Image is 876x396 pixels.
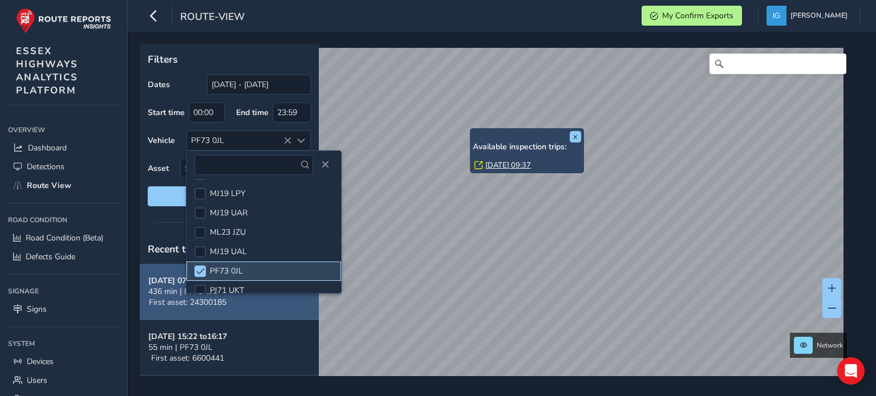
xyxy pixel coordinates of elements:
label: End time [236,107,269,118]
span: Devices [27,356,54,367]
img: rr logo [16,8,111,34]
button: [PERSON_NAME] [766,6,851,26]
span: ESSEX HIGHWAYS ANALYTICS PLATFORM [16,44,78,97]
input: Search [709,54,846,74]
a: Road Condition (Beta) [8,228,119,247]
span: 436 min | PF73 0JL [148,286,217,297]
span: MJ19 UAL [210,246,247,257]
label: Asset [148,163,169,174]
span: My Confirm Exports [662,10,733,21]
span: Users [27,375,47,386]
a: Signs [8,300,119,319]
img: diamond-layout [766,6,786,26]
a: Devices [8,352,119,371]
span: MJ19 LPY [210,188,245,199]
span: Select an asset code [181,159,291,178]
span: route-view [180,10,245,26]
h6: Available inspection trips: [473,142,581,152]
span: Defects Guide [26,251,75,262]
button: x [570,131,581,142]
div: Road Condition [8,211,119,228]
span: Detections [27,161,64,172]
button: [DATE] 07:19 to14:35436 min | PF73 0JLFirst asset: 24300185 [140,264,319,320]
span: Route View [27,180,71,191]
button: Reset filters [148,186,311,206]
span: PF73 0JL [210,266,243,276]
a: [DATE] 09:37 [485,160,531,170]
span: ML23 JZU [210,227,246,238]
button: [DATE] 15:22 to16:1755 min | PF73 0JLFirst asset: 6600441 [140,320,319,375]
span: First asset: 24300185 [149,297,226,308]
label: Vehicle [148,135,175,146]
span: Dashboard [28,142,67,153]
button: My Confirm Exports [642,6,742,26]
label: Dates [148,79,170,90]
strong: [DATE] 15:22 to 16:17 [148,331,227,342]
div: System [8,335,119,352]
a: Defects Guide [8,247,119,266]
span: First asset: 6600441 [151,353,224,364]
a: Users [8,371,119,390]
div: PF73 0JL [187,131,291,150]
span: Recent trips [148,242,204,256]
span: Reset filters [156,191,302,202]
span: Signs [27,304,47,315]
a: Dashboard [8,138,119,157]
button: Close [317,157,333,173]
a: Detections [8,157,119,176]
canvas: Map [144,48,843,389]
strong: [DATE] 07:19 to 14:35 [148,275,227,286]
span: 55 min | PF73 0JL [148,342,213,353]
div: Open Intercom Messenger [837,357,865,385]
div: Overview [8,121,119,138]
span: MJ19 UAR [210,207,248,218]
div: Signage [8,283,119,300]
p: Filters [148,52,311,67]
a: Route View [8,176,119,195]
span: PJ71 UKT [210,285,244,296]
span: Network [817,341,843,350]
span: Road Condition (Beta) [26,232,103,243]
label: Start time [148,107,185,118]
span: [PERSON_NAME] [790,6,847,26]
